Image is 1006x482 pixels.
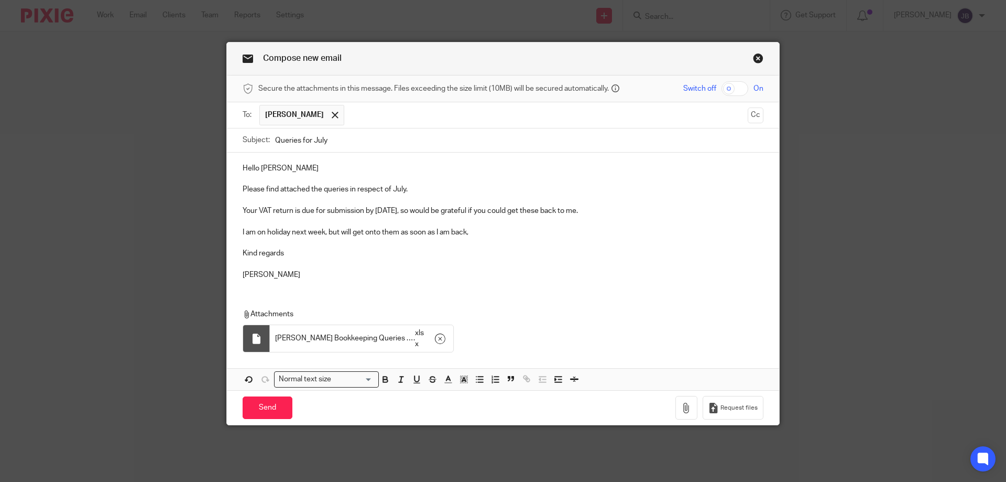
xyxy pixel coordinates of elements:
span: Normal text size [277,374,334,385]
span: On [753,83,763,94]
div: . [270,325,453,352]
input: Search for option [335,374,373,385]
p: Please find attached the queries in respect of July. [243,184,763,195]
span: [PERSON_NAME] Bookkeeping Queries [DATE] [275,333,413,344]
p: Your VAT return is due for submission by [DATE], so would be grateful if you could get these back... [243,206,763,216]
button: Cc [748,108,763,123]
span: Secure the attachments in this message. Files exceeding the size limit (10MB) will be secured aut... [258,83,609,94]
span: Request files [720,404,758,412]
p: [PERSON_NAME] [243,270,763,280]
label: Subject: [243,135,270,145]
button: Request files [703,396,763,420]
p: Kind regards [243,248,763,259]
p: I am on holiday next week, but will get onto them as soon as I am back, [243,227,763,238]
a: Close this dialog window [753,53,763,67]
div: Search for option [274,371,379,388]
p: Attachments [243,309,749,319]
span: Switch off [683,83,716,94]
span: xlsx [415,328,427,349]
input: Send [243,397,292,419]
p: Hello [PERSON_NAME] [243,163,763,174]
label: To: [243,110,254,120]
span: [PERSON_NAME] [265,110,324,120]
span: Compose new email [263,54,342,62]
